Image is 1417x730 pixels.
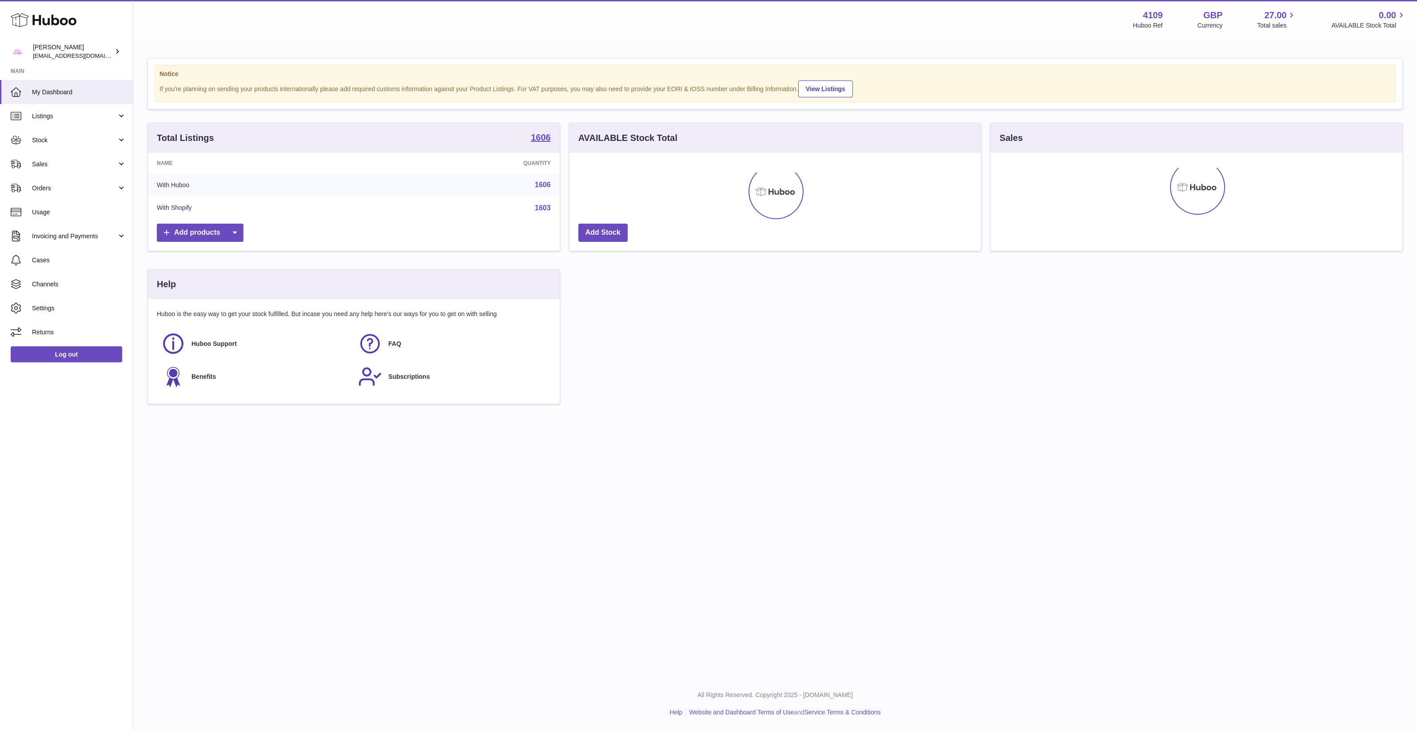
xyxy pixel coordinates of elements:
div: Currency [1198,21,1223,30]
a: 1603 [535,204,551,212]
td: With Huboo [148,173,370,197]
div: If you're planning on sending your products internationally please add required customs informati... [159,79,1391,97]
strong: Notice [159,70,1391,78]
a: Add Stock [578,224,628,242]
strong: GBP [1203,9,1222,21]
div: [PERSON_NAME] [33,43,113,60]
span: AVAILABLE Stock Total [1331,21,1406,30]
span: Listings [32,112,117,120]
img: internalAdmin-4109@internal.huboo.com [11,45,24,58]
p: All Rights Reserved. Copyright 2025 - [DOMAIN_NAME] [140,691,1410,699]
a: Benefits [161,365,349,389]
a: Service Terms & Conditions [804,709,881,716]
span: Cases [32,256,126,265]
span: Total sales [1257,21,1297,30]
td: With Shopify [148,197,370,220]
span: Usage [32,208,126,217]
p: Huboo is the easy way to get your stock fulfilled. But incase you need any help here's our ways f... [157,310,551,318]
a: Log out [11,346,122,362]
span: Benefits [191,373,216,381]
span: Stock [32,136,117,144]
span: My Dashboard [32,88,126,96]
a: Huboo Support [161,332,349,356]
a: FAQ [358,332,546,356]
h3: AVAILABLE Stock Total [578,132,677,144]
span: Returns [32,328,126,337]
span: 27.00 [1264,9,1286,21]
a: 1606 [531,133,551,144]
span: Channels [32,280,126,289]
h3: Help [157,278,176,290]
a: Help [670,709,683,716]
a: Subscriptions [358,365,546,389]
a: 1606 [535,181,551,189]
span: Invoicing and Payments [32,232,117,241]
span: FAQ [388,340,401,348]
a: 27.00 Total sales [1257,9,1297,30]
span: Subscriptions [388,373,430,381]
span: 0.00 [1379,9,1396,21]
span: Orders [32,184,117,193]
th: Quantity [370,153,560,173]
li: and [686,708,880,717]
span: Sales [32,160,117,168]
a: Website and Dashboard Terms of Use [689,709,794,716]
h3: Total Listings [157,132,214,144]
span: Settings [32,304,126,313]
h3: Sales [999,132,1023,144]
span: [EMAIL_ADDRESS][DOMAIN_NAME] [33,52,131,59]
th: Name [148,153,370,173]
span: Huboo Support [191,340,237,348]
strong: 1606 [531,133,551,142]
a: Add products [157,224,243,242]
div: Huboo Ref [1133,21,1163,30]
a: View Listings [798,80,853,97]
a: 0.00 AVAILABLE Stock Total [1331,9,1406,30]
strong: 4109 [1143,9,1163,21]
